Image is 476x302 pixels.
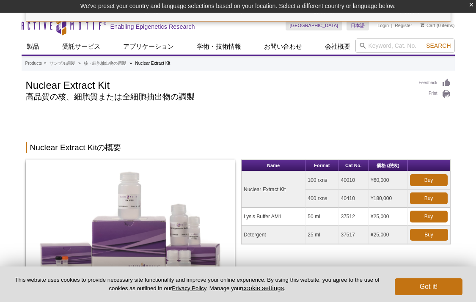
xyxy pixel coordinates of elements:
[338,208,369,226] td: 37512
[192,38,246,55] a: 学術・技術情報
[25,60,42,67] a: Products
[110,23,195,30] h2: Enabling Epigenetics Research
[305,189,338,208] td: 400 rxns
[259,38,307,55] a: お問い合わせ
[391,20,393,30] li: |
[305,171,338,189] td: 100 rxns
[347,20,369,30] a: 日本語
[305,226,338,244] td: 25 ml
[26,142,451,153] h2: Nuclear Extract Kitの概要
[129,61,132,66] li: »
[410,192,448,204] a: Buy
[410,229,448,241] a: Buy
[419,78,451,88] a: Feedback
[172,285,206,291] a: Privacy Policy
[242,284,284,291] button: cookie settings
[421,20,455,30] li: (0 items)
[320,38,355,55] a: 会社概要
[78,61,81,66] li: »
[286,20,343,30] a: [GEOGRAPHIC_DATA]
[369,208,407,226] td: ¥25,000
[26,93,410,101] h2: 高品質の核、細胞質または全細胞抽出物の調製
[410,211,448,222] a: Buy
[410,174,448,186] a: Buy
[305,160,338,171] th: Format
[369,189,407,208] td: ¥180,000
[338,226,369,244] td: 37517
[44,61,47,66] li: »
[338,160,369,171] th: Cat No.
[338,171,369,189] td: 40010
[369,171,407,189] td: ¥60,000
[242,171,305,208] td: Nuclear Extract Kit
[424,42,453,49] button: Search
[22,38,44,55] a: 製品
[118,38,179,55] a: アプリケーション
[305,208,338,226] td: 50 ml
[355,38,455,53] input: Keyword, Cat. No.
[26,78,410,91] h1: Nuclear Extract Kit
[84,60,126,67] a: 核・細胞抽出物の調製
[421,23,424,27] img: Your Cart
[135,61,171,66] li: Nuclear Extract Kit
[426,42,451,49] span: Search
[242,226,305,244] td: Detergent
[57,38,105,55] a: 受託サービス
[369,226,407,244] td: ¥25,000
[26,159,235,299] img: Nuclear Extract Kit
[421,22,435,28] a: Cart
[395,278,462,295] button: Got it!
[395,22,412,28] a: Register
[50,60,75,67] a: サンプル調製
[369,160,407,171] th: 価格 (税抜)
[242,160,305,171] th: Name
[377,22,389,28] a: Login
[419,90,451,99] a: Print
[338,189,369,208] td: 40410
[14,276,381,292] p: This website uses cookies to provide necessary site functionality and improve your online experie...
[242,208,305,226] td: Lysis Buffer AM1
